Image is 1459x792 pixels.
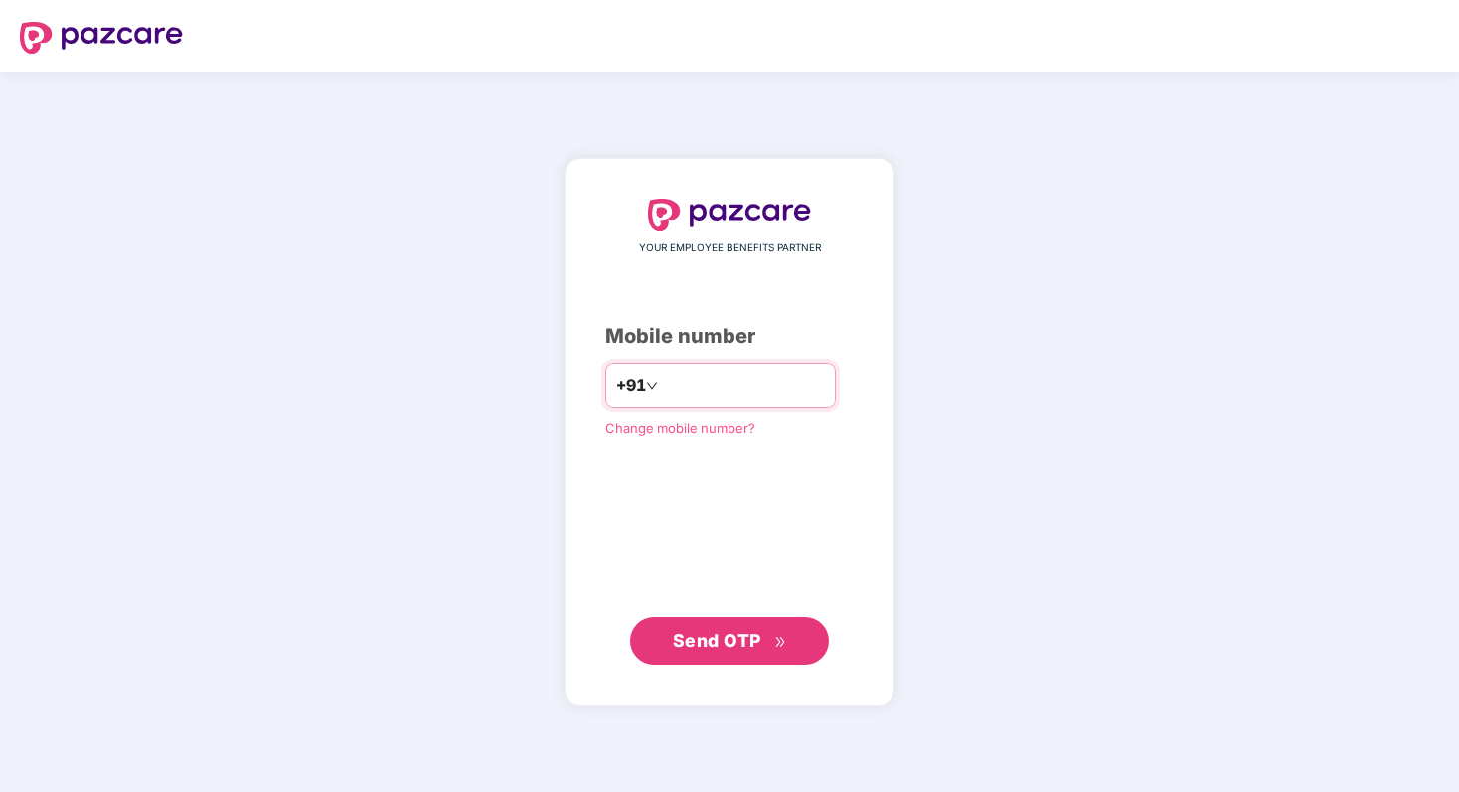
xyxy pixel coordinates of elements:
[673,630,761,651] span: Send OTP
[646,380,658,392] span: down
[774,636,787,649] span: double-right
[20,22,183,54] img: logo
[648,199,811,231] img: logo
[605,420,755,436] a: Change mobile number?
[616,373,646,397] span: +91
[605,321,854,352] div: Mobile number
[639,240,821,256] span: YOUR EMPLOYEE BENEFITS PARTNER
[630,617,829,665] button: Send OTPdouble-right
